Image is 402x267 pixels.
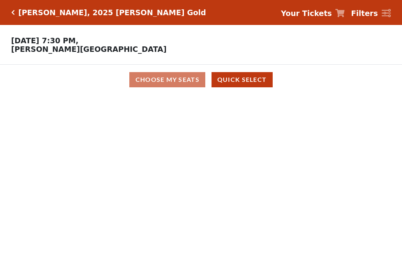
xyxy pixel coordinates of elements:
button: Quick Select [212,72,273,87]
a: Click here to go back to filters [11,10,15,15]
a: Your Tickets [281,8,345,19]
strong: Filters [351,9,378,18]
strong: Your Tickets [281,9,332,18]
a: Filters [351,8,391,19]
h5: [PERSON_NAME], 2025 [PERSON_NAME] Gold [18,8,206,17]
